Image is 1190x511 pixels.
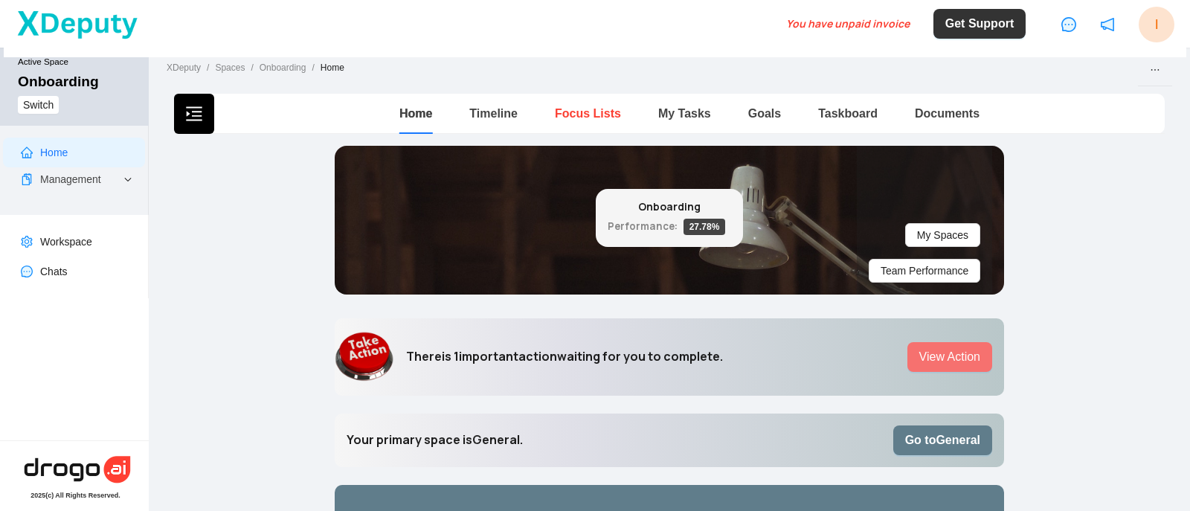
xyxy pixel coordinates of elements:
button: Team Performance [869,259,980,283]
span: snippets [21,173,33,185]
h6: There is 1 important action waiting for you to complete. [406,350,723,364]
a: Spaces [212,61,248,77]
button: Go toGeneral [893,425,992,455]
span: notification [1100,17,1115,32]
a: Home [399,107,432,120]
a: Home [40,147,68,158]
img: mystery man in hoodie [335,331,394,383]
span: message [1061,17,1076,32]
img: XDeputy [16,7,139,41]
a: Management [40,173,101,185]
a: Onboarding [257,61,309,77]
span: Switch [23,97,54,113]
img: hera-logo [22,453,133,486]
h6: Your primary space is General . [347,433,523,447]
a: Focus Lists [555,107,621,120]
div: Onboarding [18,74,99,90]
span: appstore [970,158,980,168]
a: Documents [915,107,980,120]
a: XDeputy [164,61,204,77]
span: Home [321,62,344,73]
a: My Tasks [658,107,711,120]
li: / [207,61,209,77]
b: Go to General [905,434,980,446]
small: Performance: [608,219,678,233]
span: Get Support [945,15,1014,33]
button: Switch [18,96,59,114]
a: Timeline [469,107,518,120]
span: ellipsis [1150,65,1160,75]
span: View Action [919,348,980,366]
small: Active Space [18,57,137,74]
li: / [312,61,314,77]
span: I [1155,14,1159,35]
div: 2025 (c) All Rights Reserved. [30,492,120,499]
span: 27.78 % [684,219,726,235]
span: menu-unfold [185,105,203,123]
a: Chats [40,266,68,277]
a: Taskboard [818,107,878,120]
a: Goals [748,107,781,120]
button: Get Support [933,9,1026,39]
span: Team Performance [881,263,968,279]
a: Workspace [40,236,92,248]
button: View Action [907,342,992,372]
span: My Spaces [917,227,968,243]
li: / [251,61,253,77]
button: My Spaces [905,223,980,247]
b: Onboarding [638,199,701,213]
